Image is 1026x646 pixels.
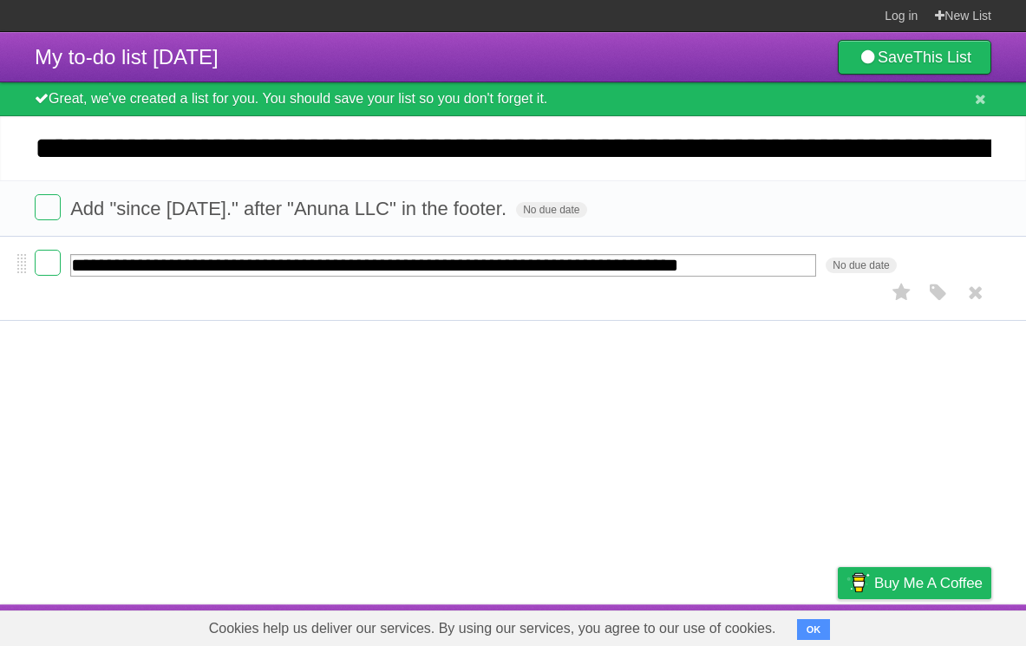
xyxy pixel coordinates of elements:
span: Buy me a coffee [874,568,983,598]
a: SaveThis List [838,40,991,75]
a: Developers [664,609,735,642]
a: Privacy [815,609,860,642]
a: Suggest a feature [882,609,991,642]
img: Buy me a coffee [846,568,870,597]
span: No due date [516,202,586,218]
a: Terms [756,609,794,642]
span: Add "since [DATE]." after "Anuna LLC" in the footer. [70,198,511,219]
label: Star task [885,278,918,307]
a: Buy me a coffee [838,567,991,599]
b: This List [913,49,971,66]
span: My to-do list [DATE] [35,45,219,69]
label: Done [35,194,61,220]
span: No due date [826,258,896,273]
a: About [607,609,644,642]
button: OK [797,619,831,640]
span: Cookies help us deliver our services. By using our services, you agree to our use of cookies. [192,611,794,646]
label: Done [35,250,61,276]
